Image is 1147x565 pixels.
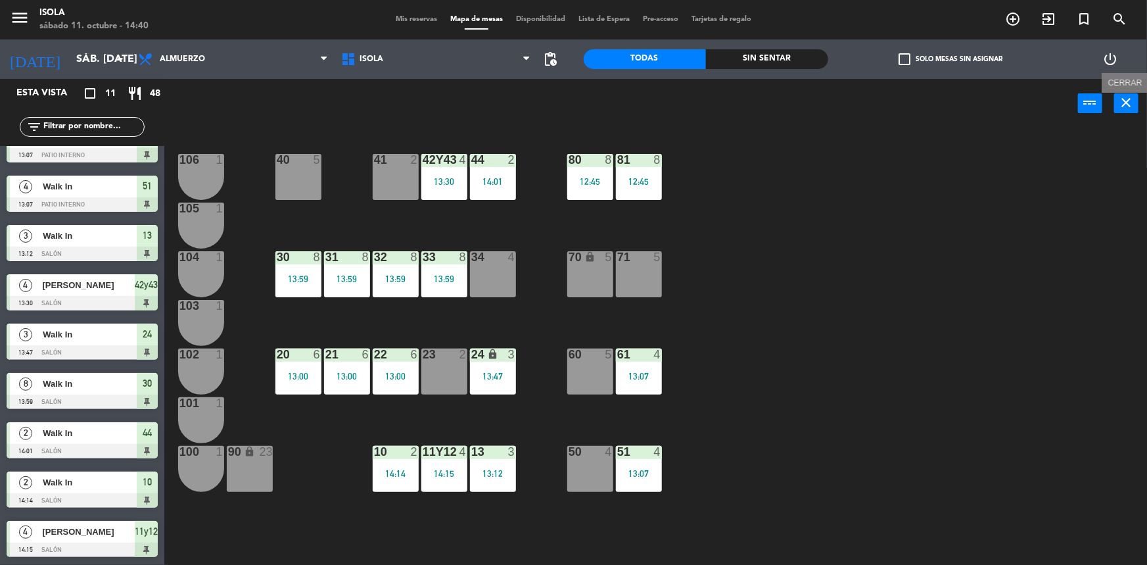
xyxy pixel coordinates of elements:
span: 2 [19,476,32,489]
div: 5 [314,154,321,166]
div: 12:45 [567,177,613,186]
div: 13:07 [616,372,662,381]
span: 11 [105,86,116,101]
div: 13:59 [275,274,321,283]
div: 1 [216,349,224,360]
div: 2 [411,154,419,166]
div: 6 [411,349,419,360]
div: 4 [459,446,467,458]
div: 3 [508,446,516,458]
div: 6 [314,349,321,360]
span: Tarjetas de regalo [685,16,758,23]
button: close [1114,93,1138,113]
div: 100 [179,446,180,458]
div: 14:15 [421,469,467,478]
div: 8 [605,154,613,166]
div: 13:59 [373,274,419,283]
div: 5 [605,349,613,360]
div: 8 [459,251,467,263]
div: 105 [179,203,180,214]
div: 32 [374,251,375,263]
span: Walk In [43,426,137,440]
div: 2 [459,349,467,360]
div: 13:59 [324,274,370,283]
div: 4 [605,446,613,458]
div: 2 [508,154,516,166]
div: 4 [654,446,662,458]
div: 31 [325,251,326,263]
span: Walk In [43,328,137,341]
i: restaurant [127,86,143,101]
div: Isola [39,7,149,20]
span: Walk In [43,229,137,243]
i: search [1112,11,1127,27]
div: 3 [508,349,516,360]
span: 3 [19,230,32,243]
span: 48 [150,86,160,101]
span: Almuerzo [160,55,205,64]
div: 22 [374,349,375,360]
div: 104 [179,251,180,263]
span: 4 [19,180,32,193]
div: 61 [617,349,618,360]
button: power_input [1078,93,1102,113]
div: 14:01 [470,177,516,186]
span: check_box_outline_blank [899,53,911,65]
div: 23 [260,446,273,458]
div: 81 [617,154,618,166]
div: Esta vista [7,86,95,101]
span: Walk In [43,180,137,193]
span: Lista de Espera [572,16,636,23]
div: 1 [216,446,224,458]
label: Solo mesas sin asignar [899,53,1003,65]
i: menu [10,8,30,28]
div: 13:47 [470,372,516,381]
div: 101 [179,397,180,409]
i: power_settings_new [1102,51,1118,67]
div: 102 [179,349,180,360]
div: 21 [325,349,326,360]
i: lock [487,349,498,360]
span: Pre-acceso [636,16,685,23]
div: 106 [179,154,180,166]
span: Walk In [43,476,137,489]
div: 13:12 [470,469,516,478]
i: arrow_drop_down [112,51,128,67]
div: 4 [508,251,516,263]
div: 41 [374,154,375,166]
div: 13 [471,446,472,458]
i: crop_square [82,86,98,101]
span: 24 [143,326,152,342]
div: 13:00 [324,372,370,381]
div: 8 [314,251,321,263]
div: 1 [216,154,224,166]
div: 71 [617,251,618,263]
div: 8 [411,251,419,263]
span: 13 [143,228,152,243]
span: 42y43 [135,277,158,293]
div: 13:07 [616,469,662,478]
div: 1 [216,397,224,409]
div: 13:30 [421,177,467,186]
span: Disponibilidad [509,16,572,23]
span: 11y12 [135,524,158,539]
i: exit_to_app [1041,11,1056,27]
div: Sin sentar [706,49,828,69]
div: 44 [471,154,472,166]
div: 5 [605,251,613,263]
span: 30 [143,376,152,391]
span: Isola [360,55,383,64]
i: lock [584,251,596,262]
div: 8 [654,154,662,166]
span: 51 [143,178,152,194]
div: Todas [584,49,706,69]
span: Mapa de mesas [444,16,509,23]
